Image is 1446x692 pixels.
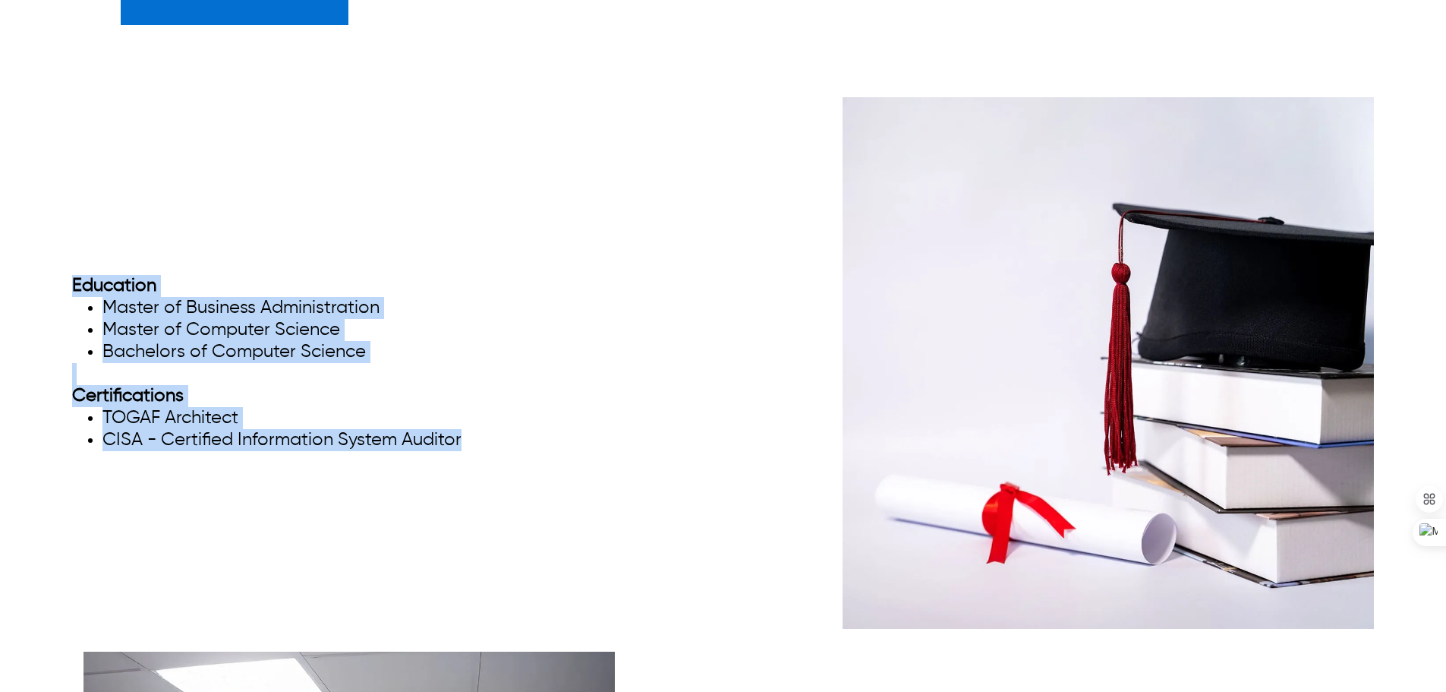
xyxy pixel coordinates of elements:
li: Master of Computer Science [102,319,462,341]
li: CISA - Certified Information System Auditor [102,429,462,451]
img: Education [843,97,1374,629]
strong: Education [72,276,156,295]
li: Master of Business Administration [102,297,462,319]
li: Bachelors of Computer Science [102,341,462,363]
span: Certifications [72,387,184,405]
li: TOGAF Architect [102,407,462,429]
